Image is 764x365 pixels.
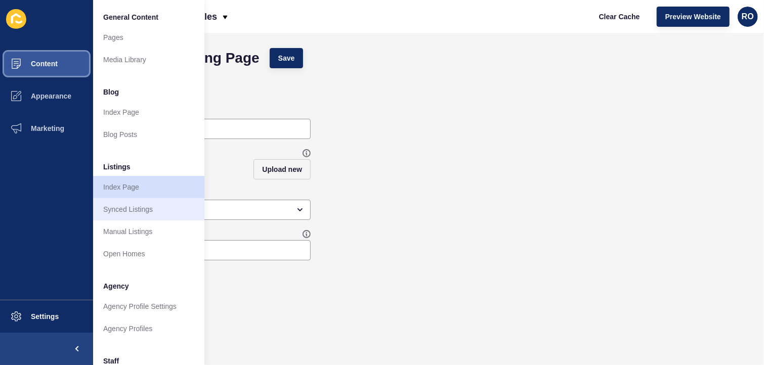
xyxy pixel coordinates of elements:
[590,7,649,27] button: Clear Cache
[93,176,204,198] a: Index Page
[108,200,311,220] div: open menu
[742,12,754,22] span: RO
[93,220,204,243] a: Manual Listings
[665,12,721,22] span: Preview Website
[103,87,119,97] span: Blog
[93,198,204,220] a: Synced Listings
[93,295,204,317] a: Agency Profile Settings
[93,26,204,49] a: Pages
[657,7,730,27] button: Preview Website
[93,243,204,265] a: Open Homes
[93,123,204,146] a: Blog Posts
[93,101,204,123] a: Index Page
[103,12,158,22] span: General Content
[599,12,640,22] span: Clear Cache
[103,162,131,172] span: Listings
[253,159,311,179] button: Upload new
[270,48,304,68] button: Save
[262,164,302,174] span: Upload new
[278,53,295,63] span: Save
[103,281,129,291] span: Agency
[93,317,204,340] a: Agency Profiles
[93,49,204,71] a: Media Library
